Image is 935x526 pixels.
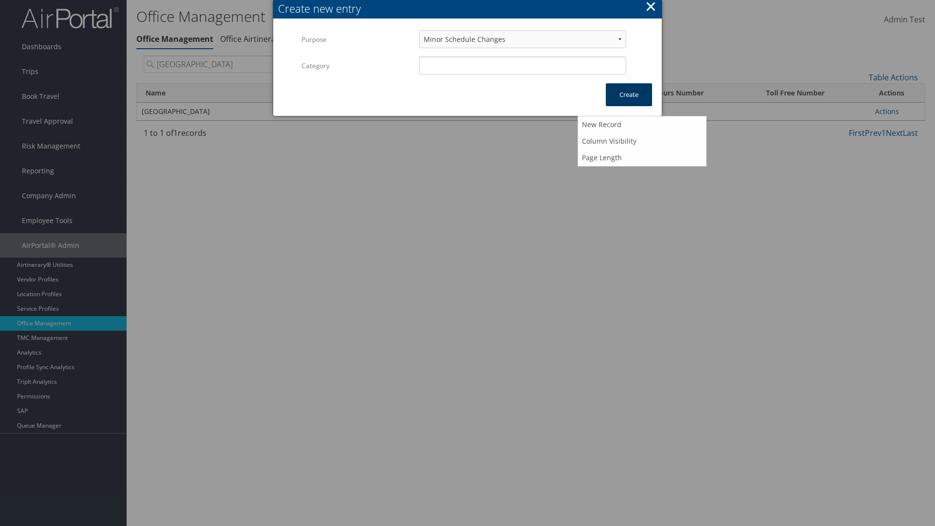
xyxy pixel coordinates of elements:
a: Column Visibility [578,133,706,150]
div: Create new entry [278,1,662,16]
a: New Record [578,116,706,133]
label: Category [301,56,412,75]
button: Create [606,83,652,106]
a: Page Length [578,150,706,166]
label: Purpose [301,30,412,49]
